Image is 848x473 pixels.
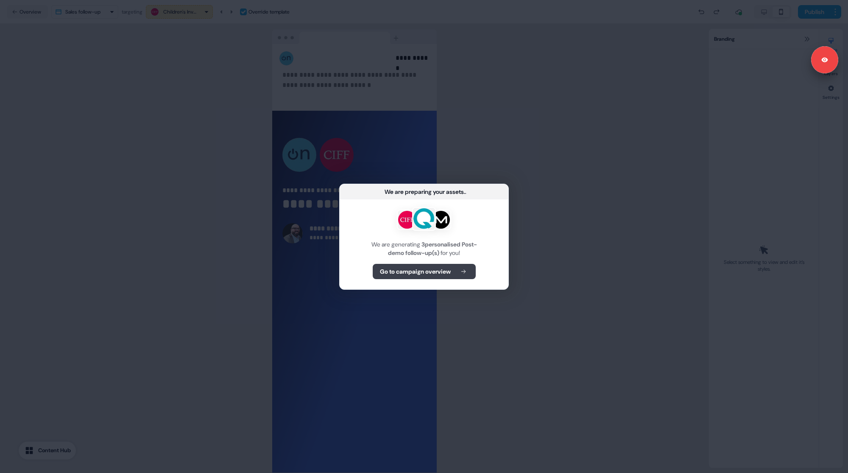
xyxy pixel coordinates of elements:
div: We are preparing your assets [385,188,464,196]
button: Go to campaign overview [373,264,476,279]
div: ... [464,188,466,196]
b: 3 personalised Post-demo follow-up(s) [388,241,477,257]
b: Go to campaign overview [380,267,451,276]
div: We are generating for you! [350,240,498,257]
